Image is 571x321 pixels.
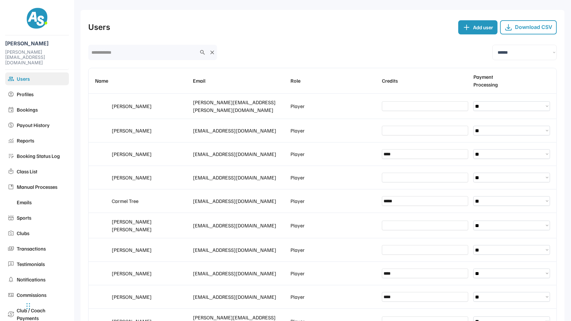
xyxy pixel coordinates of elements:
div: [EMAIL_ADDRESS][DOMAIN_NAME] [193,150,286,158]
div: Users [17,75,66,83]
div: [EMAIL_ADDRESS][DOMAIN_NAME] [193,174,286,181]
div: Role [291,77,377,85]
img: stadium_24dp_909090_FILL0_wght400_GRAD0_opsz24.svg [8,215,14,221]
div: Class List [17,168,66,175]
div: Player [291,222,305,229]
div: Commissions [17,291,66,299]
div: Player [291,174,305,181]
div: Email [193,77,286,85]
div: Bookings [17,106,66,114]
div: [PERSON_NAME] [112,174,188,181]
div: [PERSON_NAME] [5,41,69,47]
img: 3p_24dp_909090_FILL0_wght400_GRAD0_opsz24.svg [8,261,14,267]
img: paid_24dp_909090_FILL0_wght400_GRAD0_opsz24.svg [8,122,14,128]
div: Player [291,197,305,205]
div: [PERSON_NAME] [112,293,188,301]
img: account_circle_24dp_909090_FILL0_wght400_GRAD0_opsz24.svg [8,91,14,97]
div: [EMAIL_ADDRESS][DOMAIN_NAME] [193,270,286,277]
img: AS-100x100%402x.png [27,8,47,29]
div: [PERSON_NAME] [112,150,188,158]
div: [PERSON_NAME] [PERSON_NAME] [112,218,188,233]
div: Users [88,22,110,33]
div: Emails [17,198,66,206]
div: Player [291,293,305,301]
div: Download CSV [515,24,552,30]
img: local_library_24dp_909090_FILL0_wght400_GRAD0_opsz24.svg [8,168,14,175]
div: Player [291,150,305,158]
div: Notifications [17,276,66,283]
div: Player [291,270,305,277]
img: app_registration_24dp_909090_FILL0_wght400_GRAD0_opsz24.svg [8,153,14,159]
div: [EMAIL_ADDRESS][DOMAIN_NAME] [193,222,286,229]
div: [PERSON_NAME] [112,127,188,134]
img: payments_24dp_909090_FILL0_wght400_GRAD0_opsz24.svg [8,245,14,252]
div: Manual Processes [17,183,66,191]
div: Player [291,127,305,134]
div: [PERSON_NAME] [112,102,188,110]
img: monitoring_24dp_909090_FILL0_wght400_GRAD0_opsz24.svg [8,137,14,144]
div: [EMAIL_ADDRESS][DOMAIN_NAME] [193,127,286,134]
img: event_24dp_909090_FILL0_wght400_GRAD0_opsz24.svg [8,106,14,113]
div: [EMAIL_ADDRESS][DOMAIN_NAME] [193,246,286,254]
div: Payment Processing [473,73,550,88]
div: [EMAIL_ADDRESS][DOMAIN_NAME] [193,197,286,205]
div: [PERSON_NAME][EMAIL_ADDRESS][DOMAIN_NAME] [5,50,69,66]
div: Testimonials [17,260,66,268]
div: Credits [382,77,468,85]
div: Transactions [17,245,66,252]
div: [PERSON_NAME][EMAIL_ADDRESS][PERSON_NAME][DOMAIN_NAME] [193,98,286,114]
div: Reports [17,137,66,144]
img: party_mode_24dp_909090_FILL0_wght400_GRAD0_opsz24.svg [8,230,14,236]
div: [PERSON_NAME] [112,246,188,254]
div: Clubs [17,229,66,237]
div: [EMAIL_ADDRESS][DOMAIN_NAME] [193,293,286,301]
div: Player [291,246,305,254]
img: developer_guide_24dp_909090_FILL0_wght400_GRAD0_opsz24.svg [8,184,14,190]
img: notifications_24dp_909090_FILL0_wght400_GRAD0_opsz24.svg [8,276,14,283]
div: Carmel Tree [112,197,188,205]
div: Sports [17,214,66,222]
div: Name [95,77,188,85]
img: group_24dp_2596BE_FILL0_wght400_GRAD0_opsz24.svg [8,76,14,82]
img: yH5BAEAAAAALAAAAAABAAEAAAIBRAA7 [8,199,14,206]
div: Booking Status Log [17,152,66,160]
div: Player [291,102,305,110]
div: Add user [473,23,493,31]
div: Profiles [17,90,66,98]
div: Payout History [17,121,66,129]
div: [PERSON_NAME] [112,270,188,277]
